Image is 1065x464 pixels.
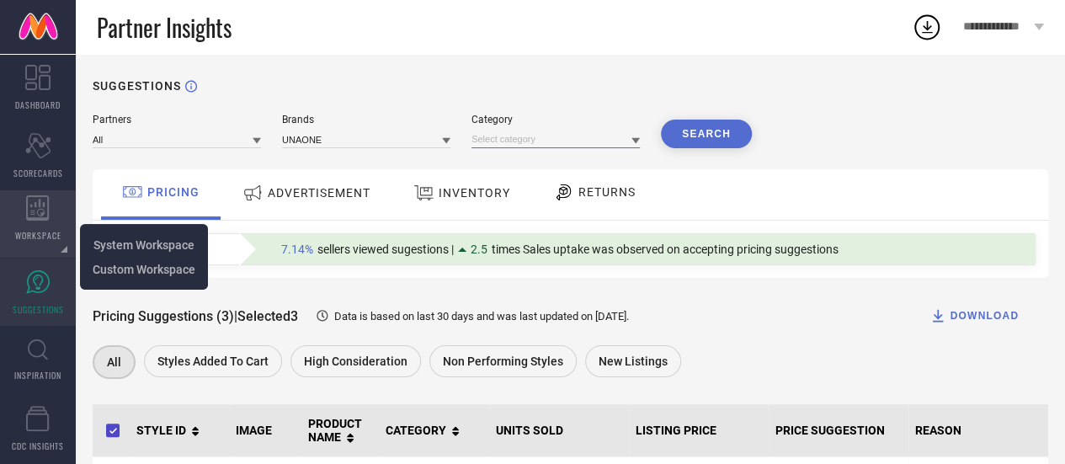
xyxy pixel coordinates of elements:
[489,404,629,457] th: UNITS SOLD
[268,186,370,200] span: ADVERTISEMENT
[281,243,313,256] span: 7.14%
[273,238,847,260] div: Percentage of sellers who have viewed suggestions for the current Insight Type
[130,404,229,457] th: STYLE ID
[147,185,200,199] span: PRICING
[14,369,61,381] span: INSPIRATION
[93,238,194,252] span: System Workspace
[929,307,1019,324] div: DOWNLOAD
[282,114,450,125] div: Brands
[93,308,234,324] span: Pricing Suggestions (3)
[629,404,769,457] th: LISTING PRICE
[908,404,1048,457] th: REASON
[13,303,64,316] span: SUGGESTIONS
[304,355,407,368] span: High Consideration
[599,355,668,368] span: New Listings
[15,229,61,242] span: WORKSPACE
[769,404,908,457] th: PRICE SUGGESTION
[661,120,752,148] button: Search
[301,404,379,457] th: PRODUCT NAME
[93,114,261,125] div: Partners
[471,114,640,125] div: Category
[157,355,269,368] span: Styles Added To Cart
[107,355,121,369] span: All
[379,404,489,457] th: CATEGORY
[334,310,629,323] span: Data is based on last 30 days and was last updated on [DATE] .
[578,185,636,199] span: RETURNS
[93,263,195,276] span: Custom Workspace
[97,10,232,45] span: Partner Insights
[229,404,301,457] th: IMAGE
[15,99,61,111] span: DASHBOARD
[443,355,563,368] span: Non Performing Styles
[912,12,942,42] div: Open download list
[237,308,298,324] span: Selected 3
[93,237,194,253] a: System Workspace
[12,440,64,452] span: CDC INSIGHTS
[439,186,510,200] span: INVENTORY
[317,243,454,256] span: sellers viewed sugestions |
[234,308,237,324] span: |
[492,243,839,256] span: times Sales uptake was observed on accepting pricing suggestions
[93,79,181,93] h1: SUGGESTIONS
[471,243,487,256] span: 2.5
[908,299,1040,333] button: DOWNLOAD
[471,131,640,148] input: Select category
[13,167,63,179] span: SCORECARDS
[93,261,195,277] a: Custom Workspace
